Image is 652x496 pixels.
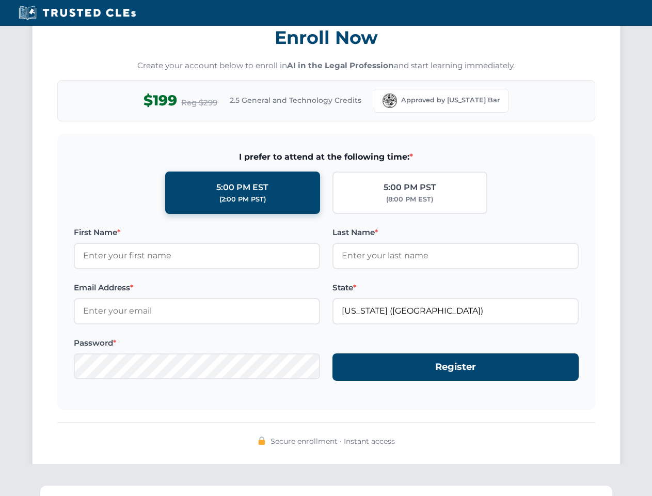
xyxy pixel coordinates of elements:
[74,226,320,239] label: First Name
[271,436,395,447] span: Secure enrollment • Instant access
[74,150,579,164] span: I prefer to attend at the following time:
[74,243,320,269] input: Enter your first name
[57,60,595,72] p: Create your account below to enroll in and start learning immediately.
[57,21,595,54] h3: Enroll Now
[332,243,579,269] input: Enter your last name
[74,298,320,324] input: Enter your email
[332,298,579,324] input: Florida (FL)
[258,437,266,445] img: 🔒
[15,5,139,21] img: Trusted CLEs
[181,97,217,109] span: Reg $299
[332,353,579,381] button: Register
[384,181,436,194] div: 5:00 PM PST
[332,226,579,239] label: Last Name
[287,60,394,70] strong: AI in the Legal Profession
[216,181,268,194] div: 5:00 PM EST
[74,337,320,349] label: Password
[74,282,320,294] label: Email Address
[144,89,177,112] span: $199
[386,194,433,205] div: (8:00 PM EST)
[219,194,266,205] div: (2:00 PM PST)
[383,94,397,108] img: Florida Bar
[332,282,579,294] label: State
[401,95,500,105] span: Approved by [US_STATE] Bar
[230,95,361,106] span: 2.5 General and Technology Credits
